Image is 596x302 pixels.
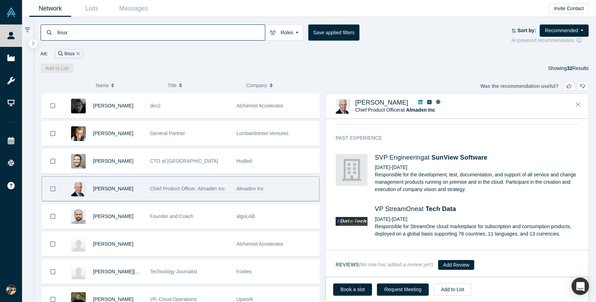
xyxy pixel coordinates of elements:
[480,82,588,91] div: Was the recommendation useful?
[246,78,317,93] button: Company
[567,65,573,71] strong: 32
[42,149,64,173] button: Bookmark
[336,154,367,186] img: SunView Software's Logo
[236,296,253,302] span: Upwork
[93,241,133,247] a: [PERSON_NAME]
[573,99,583,110] button: Close
[511,37,589,44] div: AI-powered recommendation
[150,131,185,136] span: General Partner
[236,131,288,136] span: Lombardstreet Ventures
[93,158,133,164] a: [PERSON_NAME]
[375,171,579,193] p: Responsible for the development, test, documentation, and support of all service and change manag...
[93,269,188,274] a: [PERSON_NAME][DEMOGRAPHIC_DATA]
[57,24,265,41] input: Search by name, title, company, summary, expertise, investment criteria or topics of focus
[42,204,64,229] button: Bookmark
[71,265,86,279] img: Jason Evangelho's Profile Image
[71,182,86,196] img: Bob Kruger's Profile Image
[333,283,372,296] a: Book a slot
[71,209,86,224] img: Touseef Liaqat's Profile Image
[375,164,579,171] div: [DATE] - [DATE]
[246,78,267,93] span: Company
[426,205,456,212] a: Tech Data
[150,103,161,108] span: dev2
[236,158,252,164] span: Hudled
[71,154,86,169] img: Gabriel Poussif's Profile Image
[168,78,177,93] span: Title
[308,24,359,41] button: Save applied filters
[71,126,86,141] img: Massimo Sgrelli's Profile Image
[71,0,113,17] a: Lists
[375,216,579,223] div: [DATE] - [DATE]
[55,49,83,58] div: linux
[336,134,569,142] h3: Past Experience
[41,63,73,73] button: Add to List
[355,107,435,113] span: Chief Product Officer at
[150,158,218,164] span: CTO at [GEOGRAPHIC_DATA]
[42,93,64,118] button: Bookmark
[96,78,160,93] button: Name
[6,285,16,295] img: Abhimanyu Dhamija's Account
[377,283,429,296] button: Request Meeting
[42,177,64,201] button: Bookmark
[336,261,433,268] h3: Reviews
[93,131,133,136] a: [PERSON_NAME]
[355,99,408,106] a: [PERSON_NAME]
[42,232,64,256] button: Bookmark
[93,296,133,302] a: [PERSON_NAME]
[236,103,283,108] span: Alchemist Accelerator
[93,213,133,219] a: [PERSON_NAME]
[150,213,194,219] span: Founder and Coach
[6,7,16,17] img: Alchemist Vault Logo
[236,269,252,274] span: Forbes
[336,205,367,237] img: Tech Data's Logo
[406,107,435,113] a: Almaden Inc
[375,223,579,238] p: Responsible for StreamOne cloud marketplace for subscription and consumption products, deployed o...
[236,241,283,247] span: Alchemist Accelerator
[150,296,197,302] span: VP, Cloud Operations
[336,99,350,114] img: Bob Kruger's Profile Image
[42,121,64,146] button: Bookmark
[567,65,589,71] span: Results
[236,186,264,191] span: Almaden Inc
[548,63,589,73] div: Showing
[432,154,488,161] a: SunView Software
[150,269,197,274] span: Technology Journalist
[42,260,64,284] button: Bookmark
[168,78,239,93] button: Title
[113,0,154,17] a: Messages
[29,0,71,17] a: Network
[93,186,133,191] a: [PERSON_NAME]
[375,205,579,213] h4: VP StreamOne at
[236,213,255,219] span: algoLAB
[265,24,303,41] button: Roles
[518,28,536,33] strong: Sort by:
[75,50,80,58] button: Remove Filter
[93,103,133,108] a: [PERSON_NAME]
[150,186,226,191] span: Chief Product Officer, Almaden Inc.
[359,262,433,267] small: (No one has added a review yet!)
[41,50,48,57] span: All:
[71,237,86,252] img: Abdelwahab Adam's Profile Image
[549,3,589,13] button: Invite Contact
[71,99,86,113] img: Rami C.'s Profile Image
[434,283,471,296] button: Add to List
[96,78,108,93] span: Name
[540,24,589,37] button: Recommended
[438,260,474,270] button: Add Review
[375,154,579,162] h4: SVP Engineering at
